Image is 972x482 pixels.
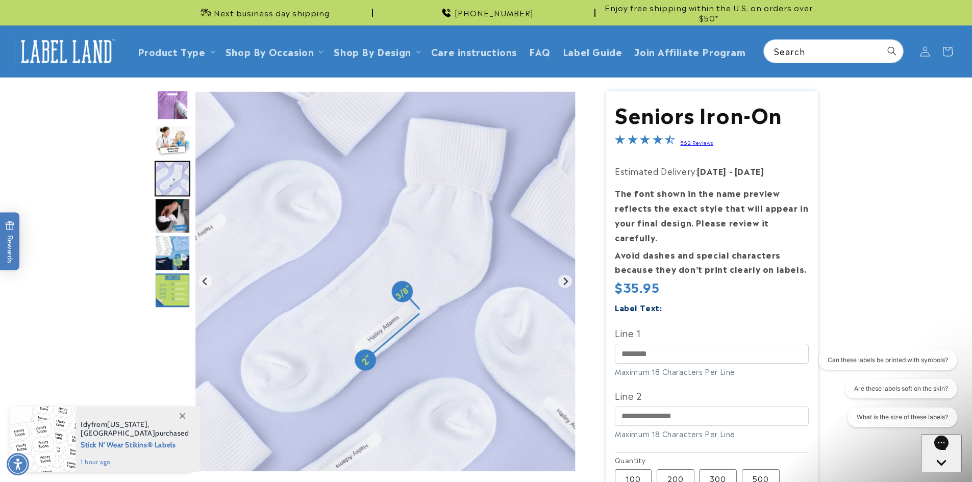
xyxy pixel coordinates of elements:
span: Next business day shipping [214,8,330,18]
strong: [DATE] [697,165,727,177]
a: FAQ [523,39,557,63]
a: Label Land [12,32,121,71]
span: from , purchased [81,420,189,438]
h1: Seniors Iron-On [615,100,809,127]
p: Estimated Delivery: [615,164,809,179]
div: Accessibility Menu [7,453,29,475]
label: Line 1 [615,324,809,341]
span: Shop By Occasion [226,45,314,57]
a: Label Guide [557,39,629,63]
strong: Avoid dashes and special characters because they don’t print clearly on labels. [615,248,807,275]
div: Go to slide 2 [155,123,190,159]
div: Go to slide 3 [155,161,190,196]
strong: [DATE] [735,165,764,177]
span: [US_STATE] [107,420,147,429]
div: Go to slide 4 [155,198,190,234]
summary: Shop By Design [328,39,425,63]
span: [GEOGRAPHIC_DATA] [81,428,155,438]
a: Care instructions [425,39,523,63]
div: Go to slide 6 [155,272,190,308]
strong: The font shown in the name preview reflects the exact style that will appear in your final design... [615,187,808,243]
legend: Quantity [615,455,646,465]
div: Go to slide 1 [155,86,190,122]
a: 562 Reviews - open in a new tab [680,139,713,146]
summary: Shop By Occasion [219,39,328,63]
span: Idy [81,420,91,429]
div: Go to slide 5 [155,235,190,271]
button: Search [881,40,903,62]
img: Iron on name label being ironed to shirt [155,88,190,120]
div: Maximum 18 Characters Per Line [615,428,809,439]
span: 4.4-star overall rating [615,136,675,148]
iframe: Gorgias live chat messenger [921,434,962,472]
iframe: Gorgias live chat conversation starters [812,350,962,436]
span: $35.95 [615,277,660,296]
label: Line 2 [615,387,809,403]
span: Stick N' Wear Stikins® Labels [81,438,189,450]
span: Rewards [5,220,15,263]
a: Product Type [138,44,206,58]
span: Care instructions [431,45,517,57]
span: 1 hour ago [81,458,189,467]
a: Join Affiliate Program [628,39,752,63]
span: Label Guide [563,45,622,57]
a: Shop By Design [334,44,411,58]
strong: - [729,165,733,177]
span: FAQ [529,45,551,57]
div: Maximum 18 Characters Per Line [615,366,809,377]
span: Enjoy free shipping within the U.S. on orders over $50* [600,3,818,22]
span: [PHONE_NUMBER] [455,8,534,18]
span: Join Affiliate Program [634,45,745,57]
button: Next slide [558,274,572,288]
summary: Product Type [132,39,219,63]
button: Previous slide [198,274,212,288]
label: Label Text: [615,301,662,313]
img: Label Land [15,36,117,67]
